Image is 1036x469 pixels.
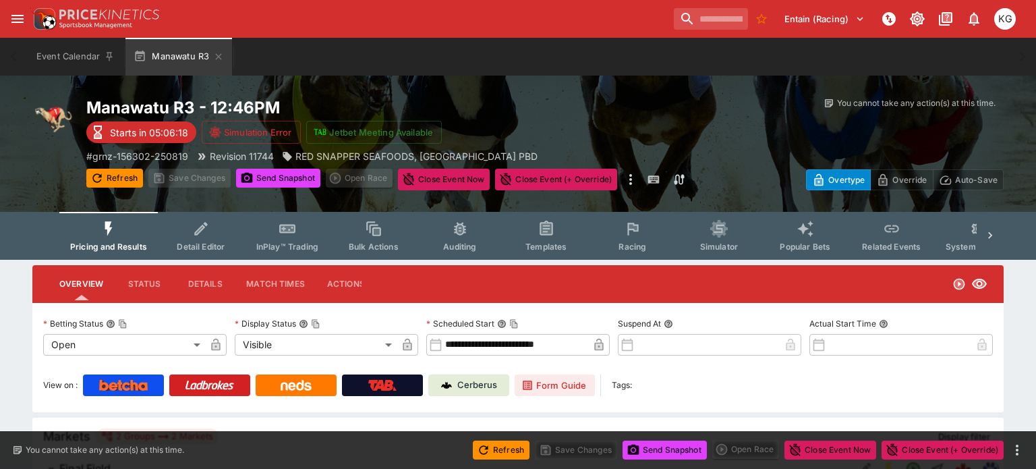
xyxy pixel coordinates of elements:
[933,7,958,31] button: Documentation
[175,268,235,300] button: Details
[43,334,205,356] div: Open
[674,8,748,30] input: search
[306,121,442,144] button: Jetbet Meeting Available
[971,276,987,292] svg: Visible
[457,379,497,392] p: Cerberus
[877,7,901,31] button: NOT Connected to PK
[236,169,320,188] button: Send Snapshot
[398,169,490,190] button: Close Event Now
[49,268,114,300] button: Overview
[809,318,876,329] p: Actual Start Time
[316,268,376,300] button: Actions
[892,173,927,187] p: Override
[837,97,996,109] p: You cannot take any action(s) at this time.
[1009,442,1025,458] button: more
[202,121,301,144] button: Simulation Error
[59,9,159,20] img: PriceKinetics
[806,169,871,190] button: Overtype
[326,169,393,188] div: split button
[623,441,707,460] button: Send Snapshot
[946,242,1012,252] span: System Controls
[515,375,595,396] a: Form Guide
[114,268,175,300] button: Status
[177,242,225,252] span: Detail Editor
[235,268,316,300] button: Match Times
[952,277,966,291] svg: Open
[282,149,538,163] div: RED SNAPPER SEAFOODS, CHRISTCHURCH PBD
[32,97,76,140] img: greyhound_racing.png
[495,169,617,190] button: Close Event (+ Override)
[882,441,1004,460] button: Close Event (+ Override)
[618,318,661,329] p: Suspend At
[473,441,529,460] button: Refresh
[99,380,148,391] img: Betcha
[933,169,1004,190] button: Auto-Save
[28,38,123,76] button: Event Calendar
[210,149,274,163] p: Revision 11744
[281,380,311,391] img: Neds
[784,441,876,460] button: Close Event Now
[125,38,232,76] button: Manawatu R3
[311,319,320,329] button: Copy To Clipboard
[368,380,397,391] img: TabNZ
[59,22,132,28] img: Sportsbook Management
[299,319,308,329] button: Display StatusCopy To Clipboard
[5,7,30,31] button: open drawer
[30,5,57,32] img: PriceKinetics Logo
[235,318,296,329] p: Display Status
[43,375,78,396] label: View on :
[101,429,213,445] div: 2 Groups 2 Markets
[930,426,998,447] button: Display filter
[497,319,507,329] button: Scheduled StartCopy To Clipboard
[185,380,234,391] img: Ladbrokes
[314,126,327,139] img: jetbet-logo.svg
[962,7,986,31] button: Notifications
[235,334,397,356] div: Visible
[712,440,779,459] div: split button
[59,212,977,260] div: Event type filters
[509,319,519,329] button: Copy To Clipboard
[828,173,865,187] p: Overtype
[106,319,115,329] button: Betting StatusCopy To Clipboard
[426,318,494,329] p: Scheduled Start
[994,8,1016,30] div: Kevin Gutschlag
[86,149,188,163] p: Copy To Clipboard
[26,444,184,456] p: You cannot take any action(s) at this time.
[862,242,921,252] span: Related Events
[428,375,509,396] a: Cerberus
[623,169,639,190] button: more
[70,242,147,252] span: Pricing and Results
[295,149,538,163] p: RED SNAPPER SEAFOODS, [GEOGRAPHIC_DATA] PBD
[776,8,873,30] button: Select Tenant
[870,169,933,190] button: Override
[955,173,998,187] p: Auto-Save
[110,126,188,140] p: Starts in 05:06:18
[780,242,830,252] span: Popular Bets
[990,4,1020,34] button: Kevin Gutschlag
[443,242,476,252] span: Auditing
[86,97,545,118] h2: Copy To Clipboard
[256,242,318,252] span: InPlay™ Trading
[879,319,888,329] button: Actual Start Time
[618,242,646,252] span: Racing
[118,319,127,329] button: Copy To Clipboard
[43,318,103,329] p: Betting Status
[612,375,632,396] label: Tags:
[751,8,772,30] button: No Bookmarks
[441,380,452,391] img: Cerberus
[664,319,673,329] button: Suspend At
[86,169,143,188] button: Refresh
[905,7,929,31] button: Toggle light/dark mode
[349,242,399,252] span: Bulk Actions
[806,169,1004,190] div: Start From
[43,429,90,444] h5: Markets
[525,242,567,252] span: Templates
[700,242,738,252] span: Simulator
